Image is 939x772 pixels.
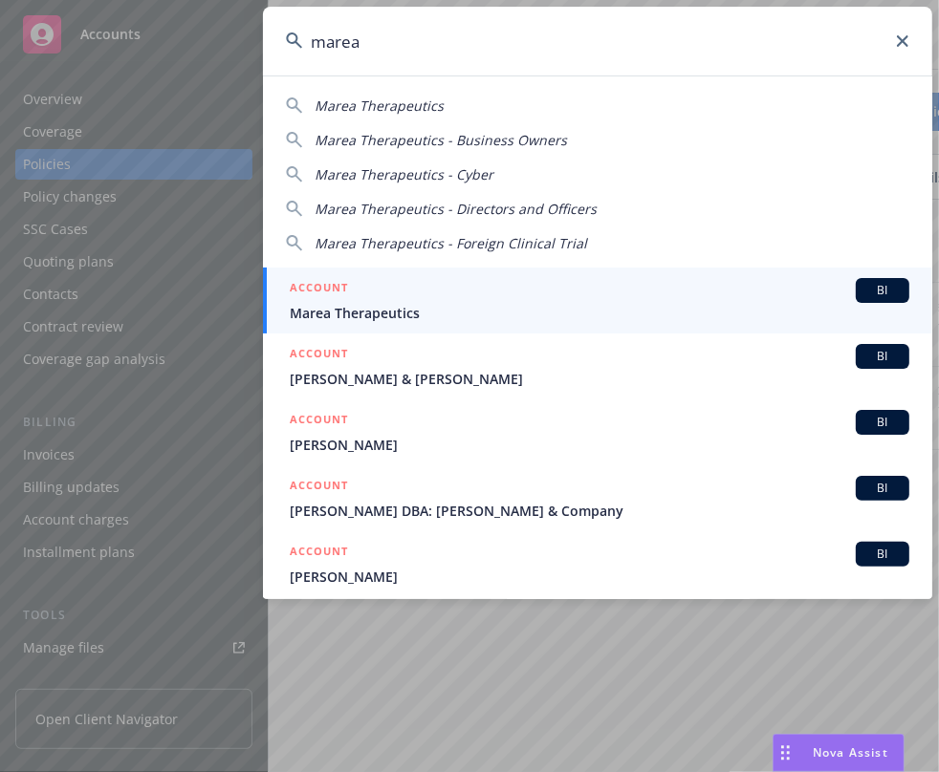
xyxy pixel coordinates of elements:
[263,399,932,465] a: ACCOUNTBI[PERSON_NAME]
[290,410,348,433] h5: ACCOUNT
[290,344,348,367] h5: ACCOUNT
[290,303,909,323] span: Marea Therapeutics
[290,435,909,455] span: [PERSON_NAME]
[315,200,597,218] span: Marea Therapeutics - Directors and Officers
[774,735,797,771] div: Drag to move
[863,282,902,299] span: BI
[863,480,902,497] span: BI
[773,734,905,772] button: Nova Assist
[863,414,902,431] span: BI
[263,531,932,597] a: ACCOUNTBI[PERSON_NAME]
[315,131,567,149] span: Marea Therapeutics - Business Owners
[315,165,493,183] span: Marea Therapeutics - Cyber
[315,96,444,115] span: Marea Therapeutics
[263,268,932,333] a: ACCOUNTBIMarea Therapeutics
[290,278,348,301] h5: ACCOUNT
[290,476,348,499] h5: ACCOUNT
[263,465,932,531] a: ACCOUNTBI[PERSON_NAME] DBA: [PERSON_NAME] & Company
[290,501,909,521] span: [PERSON_NAME] DBA: [PERSON_NAME] & Company
[263,333,932,399] a: ACCOUNTBI[PERSON_NAME] & [PERSON_NAME]
[863,546,902,563] span: BI
[315,234,587,252] span: Marea Therapeutics - Foreign Clinical Trial
[290,542,348,565] h5: ACCOUNT
[290,567,909,587] span: [PERSON_NAME]
[263,7,932,75] input: Search...
[863,348,902,365] span: BI
[813,744,888,761] span: Nova Assist
[290,369,909,389] span: [PERSON_NAME] & [PERSON_NAME]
